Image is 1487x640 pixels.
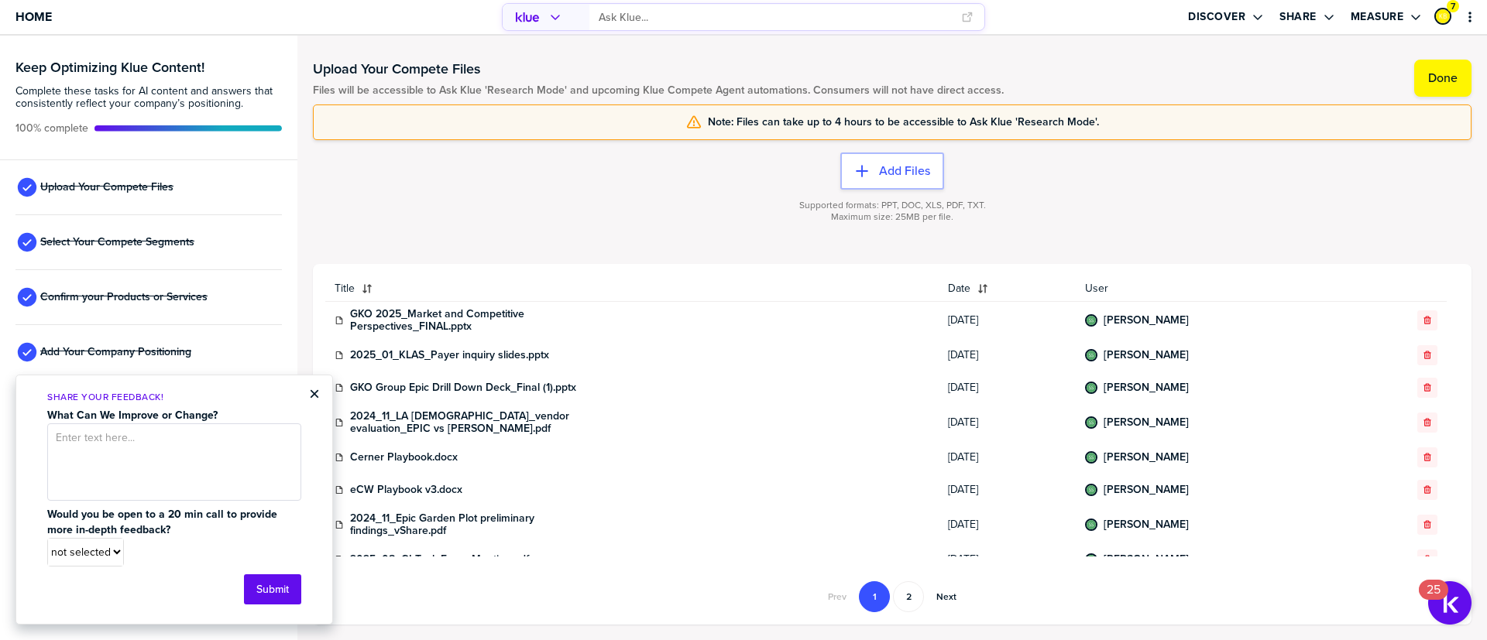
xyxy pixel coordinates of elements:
img: ebc6ddbd162de32c16aad98552750454-sml.png [1087,383,1096,392]
button: Go to page 2 [893,581,924,612]
div: Syam Sasidharan [1085,484,1097,496]
a: Edit Profile [1433,6,1453,26]
label: Share [1279,10,1317,24]
span: Add Your Company Positioning [40,346,191,358]
img: ebc6ddbd162de32c16aad98552750454-sml.png [1087,316,1096,325]
a: [PERSON_NAME] [1104,451,1189,464]
a: GKO 2025_Market and Competitive Perspectives_FINAL.pptx [350,308,582,333]
a: [PERSON_NAME] [1104,519,1189,531]
span: [DATE] [948,416,1066,429]
img: ebc6ddbd162de32c16aad98552750454-sml.png [1087,555,1096,564]
a: GKO Group Epic Drill Down Deck_Final (1).pptx [350,382,576,394]
span: Confirm your Products or Services [40,291,208,303]
img: ebc6ddbd162de32c16aad98552750454-sml.png [1087,418,1096,427]
span: [DATE] [948,382,1066,394]
img: ebc6ddbd162de32c16aad98552750454-sml.png [1087,351,1096,360]
span: [DATE] [948,314,1066,327]
a: [PERSON_NAME] [1104,416,1189,429]
span: Complete these tasks for AI content and answers that consistently reflect your company’s position... [15,85,282,110]
label: Done [1428,70,1458,86]
a: [PERSON_NAME] [1104,553,1189,566]
h1: Upload Your Compete Files [313,60,1004,78]
label: Measure [1351,10,1404,24]
span: [DATE] [948,519,1066,531]
span: Home [15,10,52,23]
div: Syam Sasidharan [1085,416,1097,429]
button: Go to previous page [819,581,856,612]
a: 2025_08_CI Task Force Meeting.pdf [350,553,529,566]
span: [DATE] [948,349,1066,361]
label: Discover [1188,10,1245,24]
span: 7 [1451,1,1455,12]
strong: What Can We Improve or Change? [47,407,218,423]
strong: Would you be open to a 20 min call to provide more in-depth feedback? [47,506,280,538]
span: [DATE] [948,451,1066,464]
div: Syam Sasidharan [1085,314,1097,327]
img: ebc6ddbd162de32c16aad98552750454-sml.png [1087,453,1096,462]
h3: Keep Optimizing Klue Content! [15,60,282,74]
div: Syam Sasidharan [1085,451,1097,464]
a: Cerner Playbook.docx [350,451,458,464]
a: [PERSON_NAME] [1104,484,1189,496]
input: Ask Klue... [599,5,952,30]
button: Close [309,385,320,403]
a: 2024_11_LA [DEMOGRAPHIC_DATA]_vendor evaluation_EPIC vs [PERSON_NAME].pdf [350,410,582,435]
span: Active [15,122,88,135]
span: Maximum size: 25MB per file. [831,211,953,223]
a: 2024_11_Epic Garden Plot preliminary findings_vShare.pdf [350,512,582,537]
a: [PERSON_NAME] [1104,382,1189,394]
p: Share Your Feedback! [47,391,301,404]
img: ebc6ddbd162de32c16aad98552750454-sml.png [1087,520,1096,529]
button: Go to next page [927,581,966,612]
span: Select Your Compete Segments [40,236,194,248]
span: Files will be accessible to Ask Klue 'Research Mode' and upcoming Klue Compete Agent automations.... [313,84,1004,97]
span: User [1085,282,1348,295]
span: Date [948,282,970,295]
span: [DATE] [948,553,1066,566]
img: 552e032844afc2450db752c4aba18f17-sml.png [1436,9,1450,23]
button: Open Resource Center, 25 new notifications [1428,581,1472,625]
a: eCW Playbook v3.docx [350,484,462,496]
div: Syam Sasidharan [1085,553,1097,566]
div: Syam Sasidharan [1085,519,1097,531]
div: Syam Sasidharan [1085,349,1097,361]
button: Submit [244,574,301,604]
a: [PERSON_NAME] [1104,349,1189,361]
a: 2025_01_KLAS_Payer inquiry slides.pptx [350,349,549,361]
span: [DATE] [948,484,1066,496]
label: Add Files [879,163,930,179]
a: [PERSON_NAME] [1104,314,1189,327]
div: Kiranbabu Babu [1434,8,1451,25]
nav: Pagination Navigation [817,581,967,612]
img: ebc6ddbd162de32c16aad98552750454-sml.png [1087,485,1096,495]
span: Upload Your Compete Files [40,181,173,193]
span: Title [335,282,355,295]
div: 25 [1427,590,1441,610]
div: Syam Sasidharan [1085,382,1097,394]
span: Supported formats: PPT, DOC, XLS, PDF, TXT. [799,200,986,211]
span: Note: Files can take up to 4 hours to be accessible to Ask Klue 'Research Mode'. [708,116,1099,128]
